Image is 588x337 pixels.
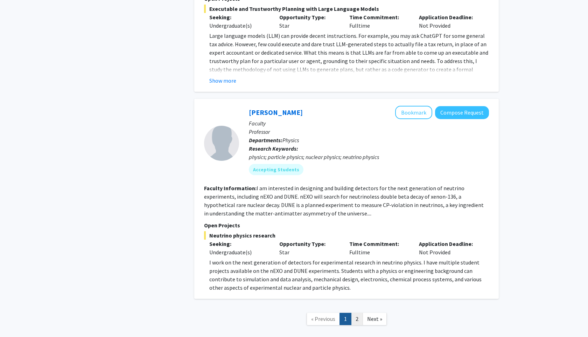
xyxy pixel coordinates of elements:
[209,13,269,21] p: Seeking:
[209,248,269,256] div: Undergraduate(s)
[344,240,414,256] div: Fulltime
[367,315,382,322] span: Next »
[349,13,409,21] p: Time Commitment:
[274,240,344,256] div: Star
[279,240,339,248] p: Opportunity Type:
[249,137,282,144] b: Departments:
[5,305,30,332] iframe: Chat
[351,313,363,325] a: 2
[194,306,499,334] nav: Page navigation
[344,13,414,30] div: Fulltime
[249,108,303,117] a: [PERSON_NAME]
[414,240,484,256] div: Not Provided
[274,13,344,30] div: Star
[339,313,351,325] a: 1
[249,128,489,136] p: Professor
[204,231,489,240] span: Neutrino physics research
[363,313,387,325] a: Next
[349,240,409,248] p: Time Commitment:
[249,153,489,161] div: physics; particle physics; nuclear physics; neutrino physics
[279,13,339,21] p: Opportunity Type:
[249,164,303,175] mat-chip: Accepting Students
[209,240,269,248] p: Seeking:
[209,76,236,85] button: Show more
[249,119,489,128] p: Faculty
[249,145,298,152] b: Research Keywords:
[435,106,489,119] button: Compose Request to Michelle Dolinski
[395,106,432,119] button: Add Michelle Dolinski to Bookmarks
[419,13,478,21] p: Application Deadline:
[204,185,257,192] b: Faculty Information:
[307,313,340,325] a: Previous Page
[204,185,484,217] fg-read-more: I am interested in designing and building detectors for the next generation of neutrino experimen...
[414,13,484,30] div: Not Provided
[282,137,299,144] span: Physics
[209,32,489,90] p: Large language models (LLM) can provide decent instructions. For example, you may ask ChatGPT for...
[311,315,335,322] span: « Previous
[209,21,269,30] div: Undergraduate(s)
[204,221,489,229] p: Open Projects
[209,258,489,292] p: I work on the next generation of detectors for experimental research in neutrino physics. I have ...
[419,240,478,248] p: Application Deadline:
[204,5,489,13] span: Executable and Trustworthy Planning with Large Language Models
